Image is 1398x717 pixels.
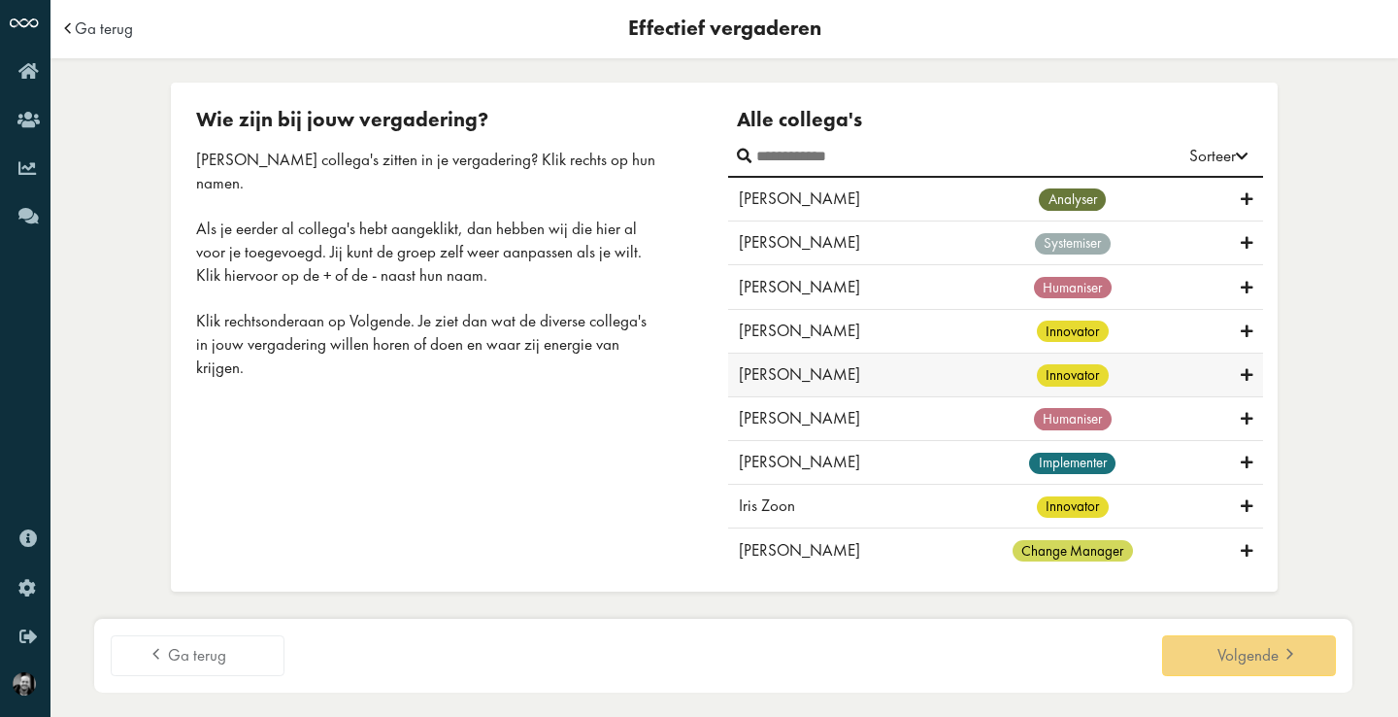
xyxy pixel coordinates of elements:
div: Alle collega's [737,107,862,132]
span: [PERSON_NAME] [739,451,860,472]
span: [PERSON_NAME] [739,407,860,428]
span: innovator [1037,321,1109,342]
div: Wie zijn bij jouw vergadering? [196,107,711,132]
span: Iris Zoon [739,495,795,516]
span: analyser [1039,188,1106,210]
div: Effectief vergaderen [628,18,821,40]
span: systemiser [1035,233,1111,255]
span: [PERSON_NAME] [739,188,860,209]
a: Ga terug [75,20,133,37]
span: innovator [1037,496,1109,518]
span: [PERSON_NAME] [739,276,860,297]
span: change manager [1013,540,1133,562]
span: [PERSON_NAME] [739,363,860,385]
span: [PERSON_NAME] [739,231,860,253]
div: [PERSON_NAME] collega's zitten in je vergadering? Klik rechts op hun namen. Als je eerder al coll... [196,149,711,380]
span: [PERSON_NAME] [739,539,860,561]
span: humaniser [1034,408,1112,429]
span: [PERSON_NAME] [739,320,860,341]
div: Sorteer [1189,145,1248,168]
span: implementer [1029,453,1115,474]
span: innovator [1037,364,1109,386]
span: humaniser [1034,277,1112,298]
